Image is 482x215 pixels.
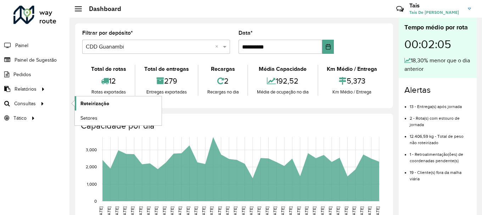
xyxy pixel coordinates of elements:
[410,164,471,182] li: 19 - Cliente(s) fora da malha viária
[84,89,133,96] div: Rotas exportadas
[404,56,471,73] div: 18,30% menor que o dia anterior
[392,1,408,17] a: Contato Rápido
[84,73,133,89] div: 12
[15,42,28,49] span: Painel
[137,73,196,89] div: 279
[404,23,471,32] div: Tempo médio por rota
[84,65,133,73] div: Total de rotas
[320,73,384,89] div: 5,373
[75,96,162,111] a: Roteirização
[200,89,246,96] div: Recargas no dia
[137,65,196,73] div: Total de entregas
[82,29,133,37] label: Filtrar por depósito
[87,182,97,186] text: 1,000
[13,71,31,78] span: Pedidos
[86,147,97,152] text: 3,000
[137,89,196,96] div: Entregas exportadas
[410,110,471,128] li: 2 - Rota(s) com estouro de jornada
[200,65,246,73] div: Recargas
[409,2,463,9] h3: Tais
[410,98,471,110] li: 13 - Entrega(s) após jornada
[239,29,253,37] label: Data
[200,73,246,89] div: 2
[94,199,97,203] text: 0
[322,40,334,54] button: Choose Date
[250,73,315,89] div: 192,52
[86,165,97,169] text: 2,000
[410,146,471,164] li: 1 - Retroalimentação(ões) de coordenadas pendente(s)
[250,65,315,73] div: Média Capacidade
[320,65,384,73] div: Km Médio / Entrega
[409,9,463,16] span: Tais De [PERSON_NAME]
[82,5,121,13] h2: Dashboard
[80,100,109,107] span: Roteirização
[14,100,36,107] span: Consultas
[15,85,37,93] span: Relatórios
[13,114,27,122] span: Tático
[404,85,471,95] h4: Alertas
[81,121,386,131] h4: Capacidade por dia
[404,32,471,56] div: 00:02:05
[80,114,97,122] span: Setores
[410,128,471,146] li: 12.406,59 kg - Total de peso não roteirizado
[215,43,221,51] span: Clear all
[75,111,162,125] a: Setores
[320,89,384,96] div: Km Médio / Entrega
[15,56,57,64] span: Painel de Sugestão
[250,89,315,96] div: Média de ocupação no dia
